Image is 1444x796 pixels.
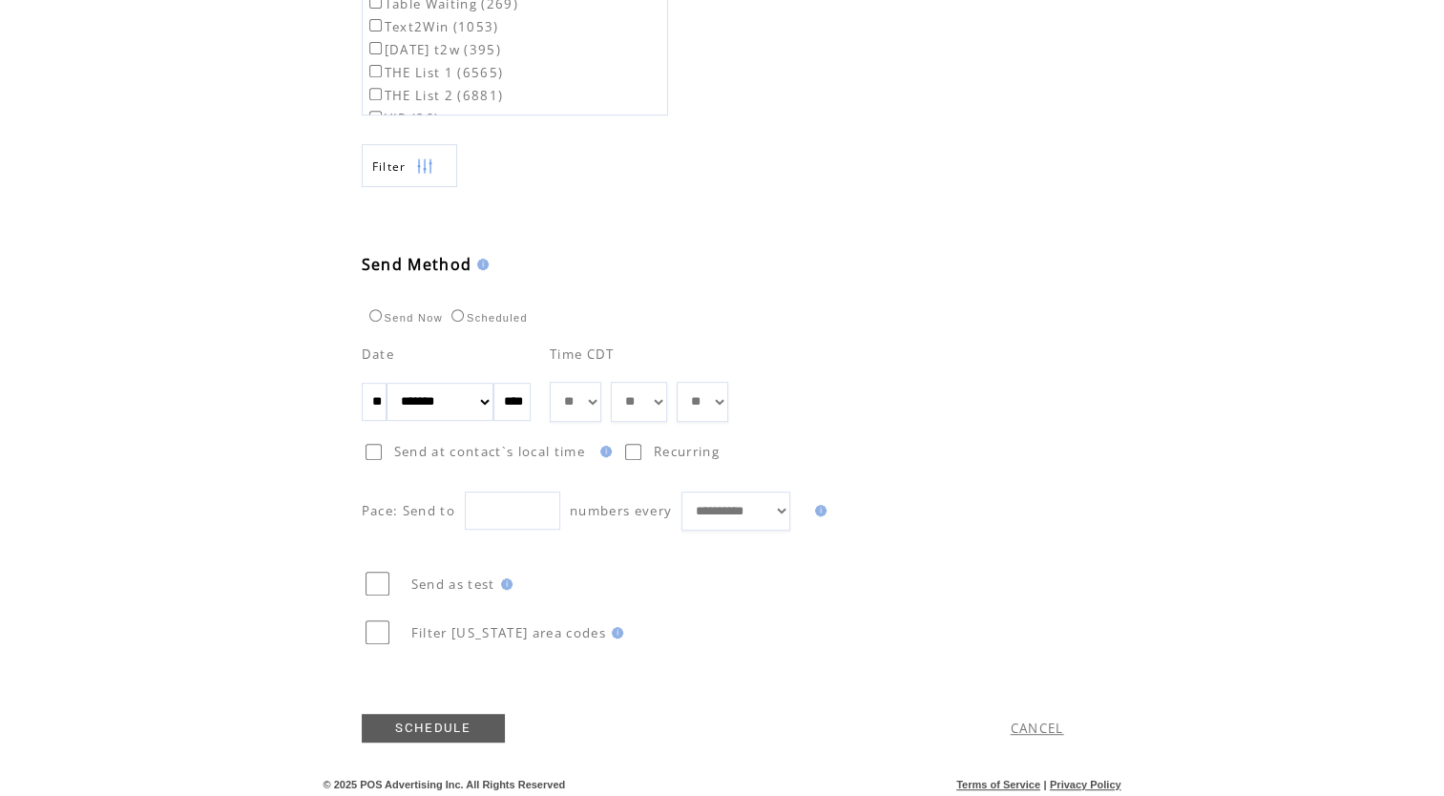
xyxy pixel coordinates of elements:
label: Text2Win (1053) [366,18,499,35]
img: help.gif [595,446,612,457]
span: Time CDT [550,346,615,363]
span: numbers every [570,502,672,519]
a: Filter [362,144,457,187]
img: help.gif [606,627,623,639]
a: CANCEL [1011,720,1064,737]
span: Send Method [362,254,472,275]
span: Recurring [654,443,720,460]
input: Scheduled [451,309,464,322]
span: | [1043,779,1046,790]
input: [DATE] t2w (395) [369,42,382,54]
input: THE List 2 (6881) [369,88,382,100]
label: THE List 2 (6881) [366,87,504,104]
label: [DATE] t2w (395) [366,41,501,58]
span: Pace: Send to [362,502,455,519]
span: © 2025 POS Advertising Inc. All Rights Reserved [324,779,566,790]
input: VIP (26) [369,111,382,123]
img: help.gif [495,578,513,590]
img: help.gif [809,505,827,516]
label: THE List 1 (6565) [366,64,504,81]
img: filters.png [416,145,433,188]
img: help.gif [471,259,489,270]
span: Show filters [372,158,407,175]
label: VIP (26) [366,110,440,127]
a: Terms of Service [956,779,1040,790]
input: THE List 1 (6565) [369,65,382,77]
a: Privacy Policy [1050,779,1121,790]
span: Send at contact`s local time [394,443,585,460]
span: Date [362,346,394,363]
a: SCHEDULE [362,714,505,743]
input: Text2Win (1053) [369,19,382,31]
span: Filter [US_STATE] area codes [411,624,606,641]
span: Send as test [411,576,495,593]
label: Send Now [365,312,443,324]
label: Scheduled [447,312,528,324]
input: Send Now [369,309,382,322]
